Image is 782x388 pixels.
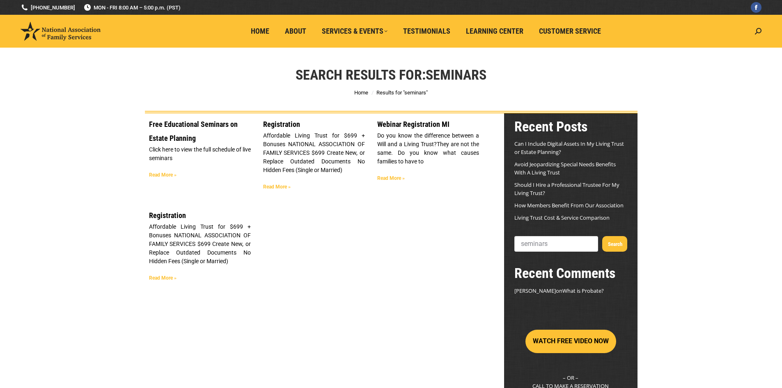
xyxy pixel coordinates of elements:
[377,131,479,166] p: Do you know the difference between a Will and a Living Trust?They are not the same. Do you know w...
[514,161,616,176] a: Avoid Jeopardizing Special Needs Benefits With A Living Trust
[514,140,624,156] a: Can I Include Digital Assets In My Living Trust or Estate Planning?
[149,120,238,142] a: Free Educational Seminars on Estate Planning
[525,330,616,353] button: WATCH FREE VIDEO NOW
[377,175,405,181] a: Read more about Webinar Registration MI
[533,23,607,39] a: Customer Service
[263,120,300,129] a: Registration
[149,145,251,163] p: Click here to view the full schedule of live seminars
[83,4,181,11] span: MON - FRI 8:00 AM – 5:00 p.m. (PST)
[245,23,275,39] a: Home
[149,172,177,178] a: Read more about Free Educational Seminars on Estate Planning
[21,22,101,41] img: National Association of Family Services
[466,27,523,36] span: Learning Center
[149,211,186,220] a: Registration
[149,275,177,281] a: Read more about Registration
[376,90,428,96] span: Results for "seminars"
[279,23,312,39] a: About
[514,286,627,296] footer: on
[263,184,291,190] a: Read more about Registration
[322,27,388,36] span: Services & Events
[296,66,486,84] h1: Search Results for:
[514,287,556,294] span: [PERSON_NAME]
[397,23,456,39] a: Testimonials
[602,236,627,252] button: Search
[514,214,610,221] a: Living Trust Cost & Service Comparison
[539,27,601,36] span: Customer Service
[377,120,449,129] a: Webinar Registration MI
[514,117,627,135] h2: Recent Posts
[562,287,604,294] a: What is Probate?
[263,131,365,174] p: Affordable Living Trust for $699 + Bonuses NATIONAL ASSOCIATION OF FAMILY SERVICES $699 Create Ne...
[354,90,368,96] a: Home
[251,27,269,36] span: Home
[21,4,75,11] a: [PHONE_NUMBER]
[514,202,624,209] a: How Members Benefit From Our Association
[525,337,616,345] a: WATCH FREE VIDEO NOW
[149,223,251,266] p: Affordable Living Trust for $699 + Bonuses NATIONAL ASSOCIATION OF FAMILY SERVICES $699 Create Ne...
[403,27,450,36] span: Testimonials
[751,2,761,13] a: Facebook page opens in new window
[460,23,529,39] a: Learning Center
[426,67,486,83] span: seminars
[514,181,619,197] a: Should I Hire a Professional Trustee For My Living Trust?
[285,27,306,36] span: About
[514,264,627,282] h2: Recent Comments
